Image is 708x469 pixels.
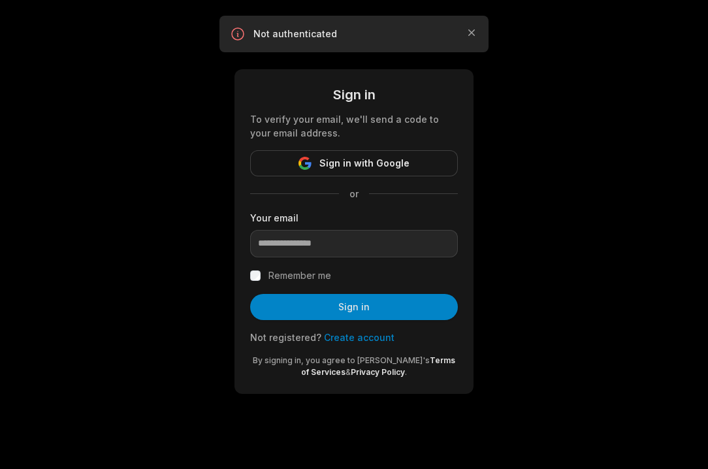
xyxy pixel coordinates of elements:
[405,367,407,377] span: .
[250,150,458,176] button: Sign in with Google
[250,211,458,225] label: Your email
[253,355,430,365] span: By signing in, you agree to [PERSON_NAME]'s
[301,355,455,377] a: Terms of Services
[250,332,321,343] span: Not registered?
[250,85,458,105] div: Sign in
[319,155,410,171] span: Sign in with Google
[268,268,331,283] label: Remember me
[346,367,351,377] span: &
[351,367,405,377] a: Privacy Policy
[250,294,458,320] button: Sign in
[253,27,455,40] p: Not authenticated
[339,187,369,201] span: or
[250,112,458,140] div: To verify your email, we'll send a code to your email address.
[324,332,394,343] a: Create account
